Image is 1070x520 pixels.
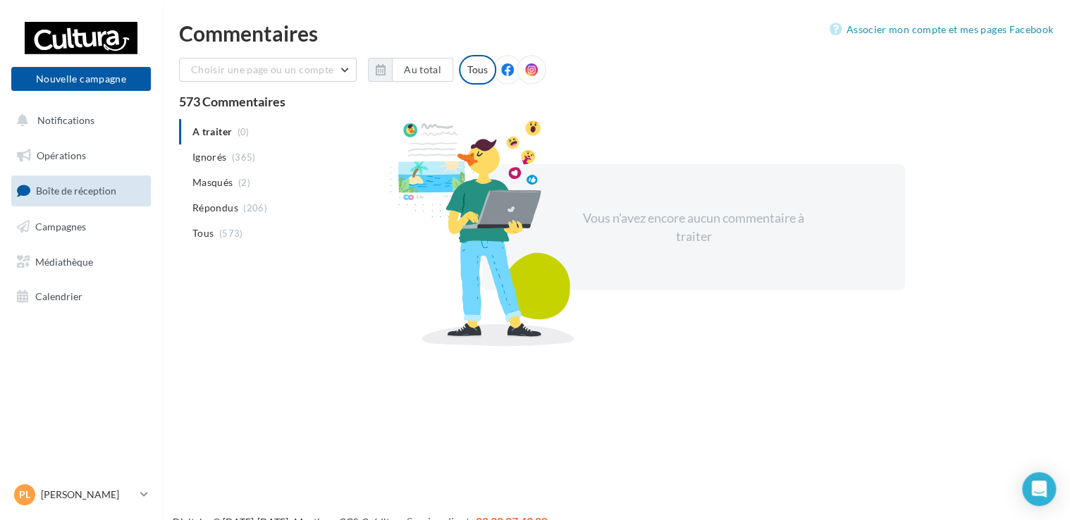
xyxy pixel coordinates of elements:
span: Choisir une page ou un compte [191,63,333,75]
div: Vous n'avez encore aucun commentaire à traiter [572,209,815,245]
a: Opérations [8,141,154,171]
a: Campagnes [8,212,154,242]
div: Commentaires [179,23,1053,44]
button: Choisir une page ou un compte [179,58,357,82]
span: Ignorés [192,150,226,164]
span: Tous [192,226,214,240]
span: Campagnes [35,221,86,233]
a: PL [PERSON_NAME] [11,481,151,508]
button: Nouvelle campagne [11,67,151,91]
button: Au total [392,58,453,82]
span: Calendrier [35,290,82,302]
span: Masqués [192,175,233,190]
button: Notifications [8,106,148,135]
span: (365) [232,151,256,163]
a: Médiathèque [8,247,154,277]
button: Au total [368,58,453,82]
span: Opérations [37,149,86,161]
span: Médiathèque [35,255,93,267]
span: Notifications [37,114,94,126]
span: (206) [243,202,267,213]
div: Tous [459,55,496,85]
span: (573) [219,228,243,239]
p: [PERSON_NAME] [41,488,135,502]
span: (2) [238,177,250,188]
a: Calendrier [8,282,154,311]
span: Répondus [192,201,238,215]
span: PL [19,488,30,502]
a: Associer mon compte et mes pages Facebook [830,21,1053,38]
div: Open Intercom Messenger [1022,472,1056,506]
div: 573 Commentaires [179,95,1053,108]
a: Boîte de réception [8,175,154,206]
span: Boîte de réception [36,185,116,197]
